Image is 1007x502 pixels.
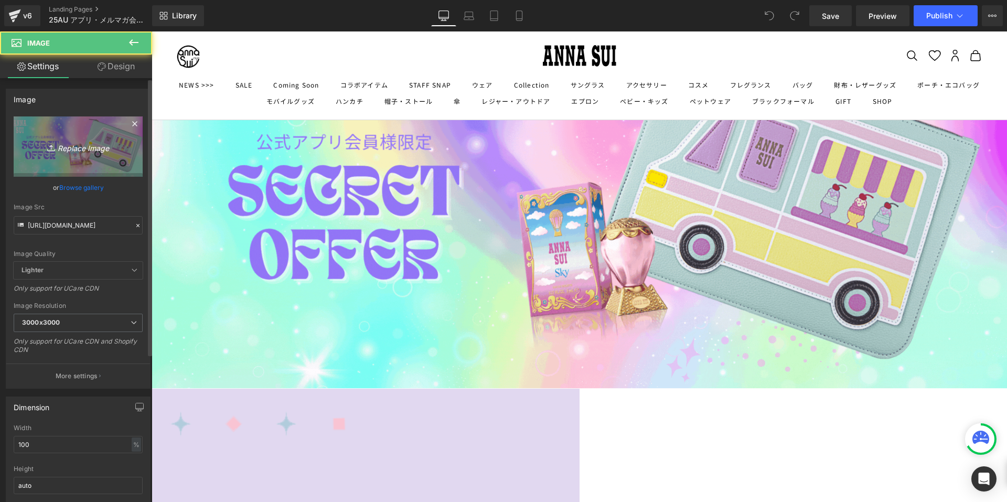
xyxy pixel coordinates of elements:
i: Replace Image [36,140,120,153]
div: Image Resolution [14,302,143,309]
button: More settings [6,364,150,388]
summary: コラボアイテム [189,48,237,59]
summary: 傘 [302,65,309,75]
summary: エプロン [420,65,447,75]
a: SHOP [721,65,741,75]
button: Redo [784,5,805,26]
div: Height [14,465,143,473]
div: Dimension [14,397,50,412]
b: 3000x3000 [22,318,60,326]
summary: ブラックフォーマル [601,65,663,75]
summary: バッグ [641,48,662,59]
input: auto [14,477,143,494]
a: Preview [856,5,909,26]
button: More [982,5,1003,26]
div: v6 [21,9,34,23]
summary: アクセサリー [475,48,516,59]
div: Image Src [14,204,143,211]
summary: コスメ [537,48,558,59]
a: Laptop [456,5,481,26]
summary: サングラス [419,48,454,59]
summary: ベビー・キッズ [468,65,517,75]
input: auto [14,436,143,453]
a: Coming Soon [122,48,167,59]
span: Preview [869,10,897,22]
summary: レジャー・アウトドア [330,65,399,75]
summary: ペットウェア [538,65,580,75]
div: Open Intercom Messenger [971,466,997,492]
span: Library [172,11,197,20]
div: % [132,437,141,452]
button: Publish [914,5,978,26]
input: Link [14,216,143,234]
a: Browse gallery [59,178,104,197]
a: STAFF SNAP [258,48,299,59]
a: Design [78,55,154,78]
nav: セカンダリナビゲーション [754,18,830,30]
summary: SALE [84,48,101,59]
span: 25AU アプリ・メルマガ会員様限定GWP [49,16,149,24]
summary: モバイルグッズ [115,65,163,75]
div: Image [14,89,36,104]
a: Landing Pages [49,5,169,14]
a: New Library [152,5,204,26]
img: ANNA SUI NYC [25,14,48,37]
summary: ハンカチ [184,65,212,75]
div: Only support for UCare CDN [14,284,143,300]
a: NEWS >>> [27,48,63,59]
summary: Collection [362,48,398,59]
span: Image [27,39,50,47]
div: Image Quality [14,250,143,258]
a: フレグランス [579,48,620,59]
a: Mobile [507,5,532,26]
div: Only support for UCare CDN and Shopify CDN [14,337,143,361]
a: Tablet [481,5,507,26]
a: Desktop [431,5,456,26]
span: Save [822,10,839,22]
div: Width [14,424,143,432]
p: More settings [56,371,98,381]
span: Publish [926,12,952,20]
nav: プライマリナビゲーション [25,48,830,75]
a: GIFT [684,65,700,75]
b: Lighter [22,266,44,274]
div: or [14,182,143,193]
summary: 財布・レザーグッズ [682,48,745,59]
button: Undo [759,5,780,26]
summary: 帽子・ストール [233,65,281,75]
summary: ウェア [320,48,341,59]
summary: ポーチ・エコバッグ [766,48,828,59]
a: v6 [4,5,40,26]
